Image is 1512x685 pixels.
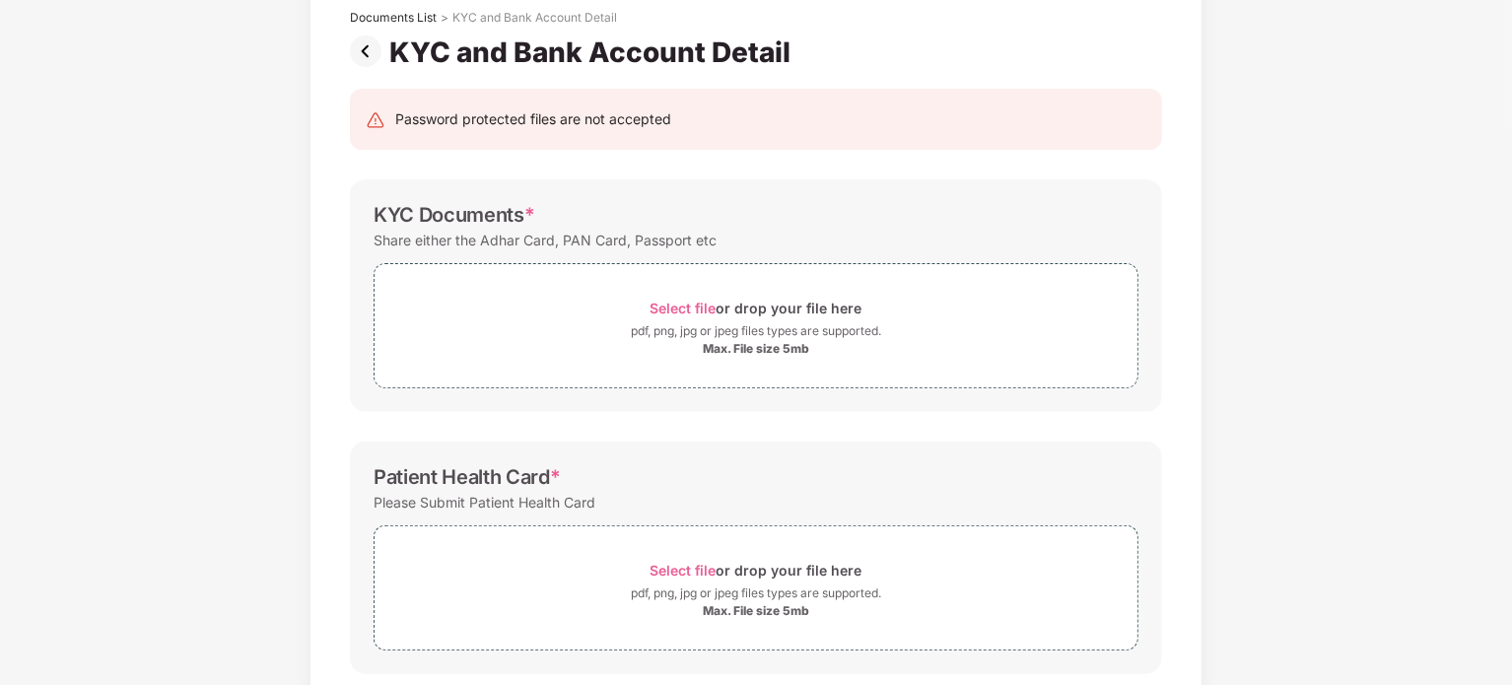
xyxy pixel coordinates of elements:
[389,35,798,69] div: KYC and Bank Account Detail
[651,300,717,316] span: Select file
[395,108,671,130] div: Password protected files are not accepted
[703,341,809,357] div: Max. File size 5mb
[374,227,717,253] div: Share either the Adhar Card, PAN Card, Passport etc
[651,557,862,583] div: or drop your file here
[350,10,437,26] div: Documents List
[375,279,1137,373] span: Select fileor drop your file herepdf, png, jpg or jpeg files types are supported.Max. File size 5mb
[374,465,561,489] div: Patient Health Card
[366,110,385,130] img: svg+xml;base64,PHN2ZyB4bWxucz0iaHR0cDovL3d3dy53My5vcmcvMjAwMC9zdmciIHdpZHRoPSIyNCIgaGVpZ2h0PSIyNC...
[631,321,881,341] div: pdf, png, jpg or jpeg files types are supported.
[374,203,535,227] div: KYC Documents
[651,295,862,321] div: or drop your file here
[452,10,617,26] div: KYC and Bank Account Detail
[651,562,717,579] span: Select file
[375,541,1137,635] span: Select fileor drop your file herepdf, png, jpg or jpeg files types are supported.Max. File size 5mb
[703,603,809,619] div: Max. File size 5mb
[631,583,881,603] div: pdf, png, jpg or jpeg files types are supported.
[441,10,448,26] div: >
[350,35,389,67] img: svg+xml;base64,PHN2ZyBpZD0iUHJldi0zMngzMiIgeG1sbnM9Imh0dHA6Ly93d3cudzMub3JnLzIwMDAvc3ZnIiB3aWR0aD...
[374,489,595,515] div: Please Submit Patient Health Card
